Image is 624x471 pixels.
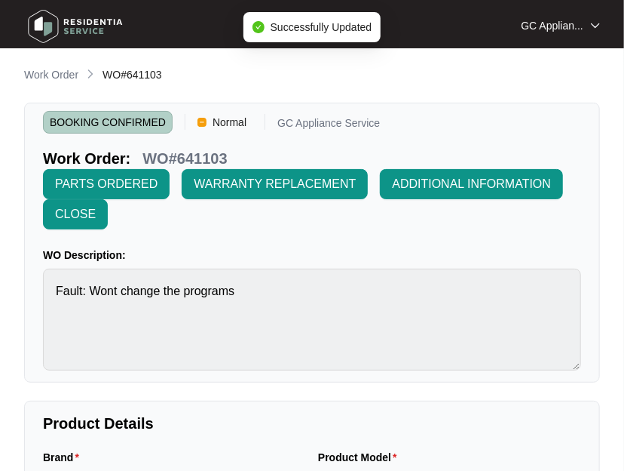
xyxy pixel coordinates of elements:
[43,248,581,263] p: WO Description:
[43,413,581,434] p: Product Details
[142,148,227,169] p: WO#641103
[591,22,600,29] img: dropdown arrow
[194,175,356,193] span: WARRANTY REPLACEMENT
[43,199,108,229] button: CLOSE
[23,4,128,49] img: residentia service logo
[43,111,173,134] span: BOOKING CONFIRMED
[43,169,170,199] button: PARTS ORDERED
[43,269,581,371] textarea: Fault: Wont change the programs
[206,111,252,134] span: Normal
[182,169,368,199] button: WARRANTY REPLACEMENT
[380,169,563,199] button: ADDITIONAL INFORMATION
[21,67,81,84] a: Work Order
[252,21,265,33] span: check-circle
[55,175,158,193] span: PARTS ORDERED
[43,450,85,465] label: Brand
[271,21,372,33] span: Successfully Updated
[102,69,162,81] span: WO#641103
[43,148,130,169] p: Work Order:
[392,175,551,193] span: ADDITIONAL INFORMATION
[277,118,380,134] p: GC Appliance Service
[318,450,403,465] label: Product Model
[55,205,96,223] span: CLOSE
[522,18,584,33] p: GC Applian...
[84,68,96,80] img: chevron-right
[197,118,206,127] img: Vercel Logo
[24,67,78,82] p: Work Order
